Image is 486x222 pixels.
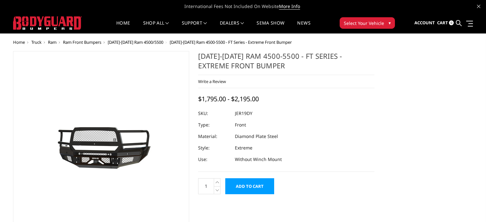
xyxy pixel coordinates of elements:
a: Dealers [220,21,244,33]
a: Write a Review [198,79,226,84]
span: Cart [437,20,448,26]
span: Select Your Vehicle [344,20,384,27]
span: $1,795.00 - $2,195.00 [198,95,259,103]
dd: Front [235,119,246,131]
dt: SKU: [198,108,230,119]
dt: Use: [198,154,230,165]
a: SEMA Show [257,21,284,33]
dd: Extreme [235,142,252,154]
a: Ram Front Bumpers [63,39,101,45]
dt: Type: [198,119,230,131]
span: 0 [449,20,454,25]
img: BODYGUARD BUMPERS [13,16,82,30]
button: Select Your Vehicle [340,17,395,29]
a: shop all [143,21,169,33]
a: More Info [279,3,300,10]
dd: Diamond Plate Steel [235,131,278,142]
a: Home [13,39,25,45]
a: [DATE]-[DATE] Ram 4500/5500 [108,39,163,45]
a: Cart 0 [437,14,454,32]
a: Account [414,14,435,32]
a: News [297,21,310,33]
span: [DATE]-[DATE] Ram 4500-5500 - FT Series - Extreme Front Bumper [170,39,292,45]
h1: [DATE]-[DATE] Ram 4500-5500 - FT Series - Extreme Front Bumper [198,51,374,75]
a: Support [182,21,207,33]
img: 2019-2025 Ram 4500-5500 - FT Series - Extreme Front Bumper [21,109,181,185]
a: Home [116,21,130,33]
dt: Material: [198,131,230,142]
dd: JER19DY [235,108,252,119]
a: Ram [48,39,57,45]
span: ▾ [389,19,391,26]
dt: Style: [198,142,230,154]
span: Account [414,20,435,26]
input: Add to Cart [225,178,274,194]
a: Truck [31,39,42,45]
dd: Without Winch Mount [235,154,282,165]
